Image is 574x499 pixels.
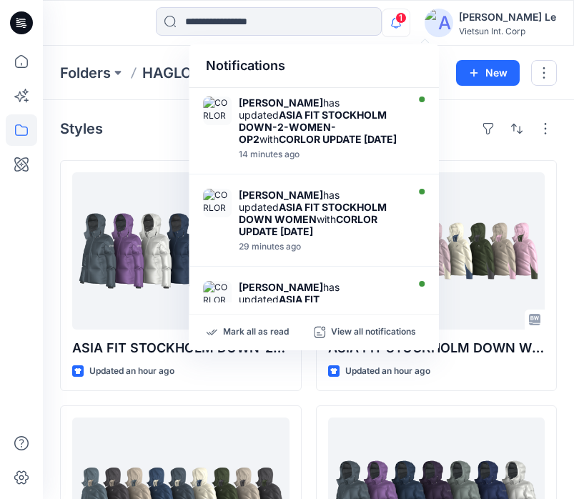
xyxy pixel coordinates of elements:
strong: [PERSON_NAME] [239,189,323,201]
h4: Styles [60,120,103,137]
img: CORLOR UPDATE 2/10/2025 [203,281,232,310]
strong: CORLOR UPDATE [DATE] [279,133,397,145]
p: ASIA FIT STOCKHOLM DOWN-2-WOMEN-OP2 [72,338,290,358]
div: Vietsun Int. Corp [459,26,556,36]
strong: ASIA FIT [GEOGRAPHIC_DATA] DOWN MEN [239,293,379,330]
a: Folders [60,63,111,83]
a: ASIA FIT STOCKHOLM DOWN-2-WOMEN-OP2 [72,172,290,330]
strong: [PERSON_NAME] [239,281,323,293]
img: CORLOR UPDATE 2/10/2025 [203,97,232,125]
img: avatar [425,9,453,37]
button: New [456,60,520,86]
div: has updated with [239,189,403,237]
p: Updated an hour ago [345,364,430,379]
div: [PERSON_NAME] Le [459,9,556,26]
p: View all notifications [331,326,416,339]
strong: ASIA FIT STOCKHOLM DOWN-2-WOMEN-OP2 [239,109,387,145]
div: Thursday, October 02, 2025 15:44 [239,149,403,159]
div: has updated with [239,97,403,145]
strong: ASIA FIT STOCKHOLM DOWN WOMEN [239,201,387,225]
p: Updated an hour ago [89,364,174,379]
strong: CORLOR UPDATE [DATE] [239,213,377,237]
div: Notifications [189,44,439,88]
div: has updated with [239,281,403,330]
div: Thursday, October 02, 2025 15:29 [239,242,403,252]
p: HAGLOFS [142,63,209,83]
img: CORLOR UPDATE 2/10/2025 [203,189,232,217]
strong: [PERSON_NAME] [239,97,323,109]
p: Mark all as read [223,326,289,339]
span: 1 [395,12,407,24]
